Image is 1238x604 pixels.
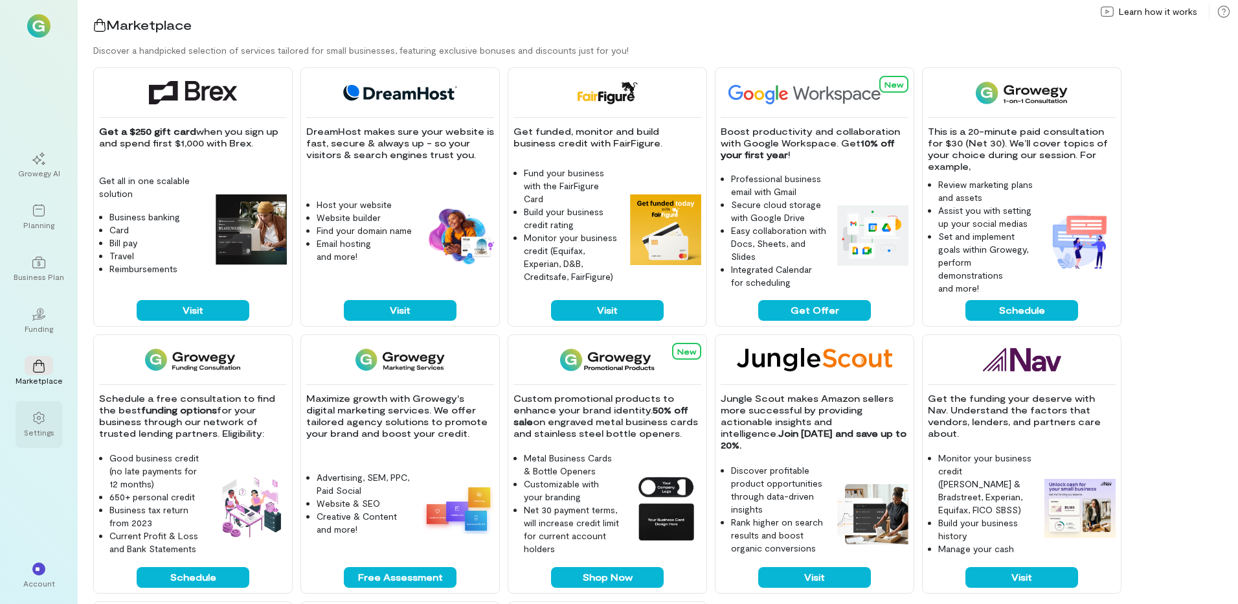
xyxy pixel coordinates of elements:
button: Get Offer [758,300,871,321]
li: Manage your cash [938,542,1034,555]
li: Secure cloud storage with Google Drive [731,198,827,224]
img: Growegy Promo Products [560,348,655,371]
li: Good business credit (no late payments for 12 months) [109,452,205,491]
strong: Join [DATE] and save up to 20%. [721,428,909,450]
p: Boost productivity and collaboration with Google Workspace. Get ! [721,126,908,161]
li: Advertising, SEM, PPC, Paid Social [317,471,412,497]
img: Google Workspace [721,81,911,104]
p: Maximize growth with Growegy's digital marketing services. We offer tailored agency solutions to ... [306,393,494,439]
li: Business tax return from 2023 [109,504,205,529]
div: Account [23,578,55,588]
li: Customizable with your branding [524,478,620,504]
span: New [677,347,696,356]
li: Rank higher on search results and boost organic conversions [731,516,827,555]
img: Growegy - Marketing Services feature [423,483,494,534]
button: Schedule [137,567,249,588]
img: Google Workspace feature [837,205,908,265]
button: Visit [965,567,1078,588]
strong: 10% off your first year [721,137,897,160]
div: Discover a handpicked selection of services tailored for small businesses, featuring exclusive bo... [93,44,1238,57]
img: 1-on-1 Consultation feature [1044,205,1116,277]
img: 1-on-1 Consultation [976,81,1067,104]
p: Custom promotional products to enhance your brand identity. on engraved metal business cards and ... [513,393,701,439]
li: Travel [109,250,205,262]
p: Schedule a free consultation to find the best for your business through our network of trusted le... [99,393,287,439]
p: Jungle Scout makes Amazon sellers more successful by providing actionable insights and intelligence. [721,393,908,451]
img: DreamHost feature [423,206,494,266]
img: Growegy Promo Products feature [630,472,701,544]
li: Assist you with setting up your social medias [938,204,1034,230]
button: Visit [137,300,249,321]
button: Schedule [965,300,1078,321]
li: Find your domain name [317,224,412,237]
img: Funding Consultation feature [216,472,287,544]
li: Host your website [317,198,412,211]
img: Growegy - Marketing Services [355,348,445,371]
li: Integrated Calendar for scheduling [731,263,827,289]
li: Net 30 payment terms, will increase credit limit for current account holders [524,504,620,555]
img: Nav feature [1044,479,1116,539]
div: Marketplace [16,375,63,386]
li: Business banking [109,211,205,224]
li: Reimbursements [109,262,205,275]
li: Metal Business Cards & Bottle Openers [524,452,620,478]
span: Learn how it works [1119,5,1197,18]
strong: funding options [141,404,217,415]
li: Build your business history [938,517,1034,542]
p: Get the funding your deserve with Nav. Understand the factors that vendors, lenders, and partners... [928,393,1116,439]
span: New [884,80,903,89]
button: Visit [551,300,664,321]
li: Creative & Content and more! [317,510,412,536]
img: Jungle Scout [737,348,892,371]
button: Visit [758,567,871,588]
a: Business Plan [16,246,62,292]
a: Funding [16,297,62,344]
p: when you sign up and spend first $1,000 with Brex. [99,126,287,149]
li: Build your business credit rating [524,205,620,231]
strong: Get a $250 gift card [99,126,196,137]
li: Discover profitable product opportunities through data-driven insights [731,464,827,516]
strong: 50% off sale [513,404,691,427]
a: Marketplace [16,349,62,396]
li: Professional business email with Gmail [731,172,827,198]
li: Card [109,224,205,237]
img: Funding Consultation [145,348,240,371]
p: Get funded, monitor and build business credit with FairFigure. [513,126,701,149]
img: Brex feature [216,194,287,266]
li: Website builder [317,211,412,224]
div: Growegy AI [18,168,60,178]
img: DreamHost [339,81,462,104]
div: Planning [23,220,54,230]
li: 650+ personal credit [109,491,205,504]
img: FairFigure feature [630,194,701,266]
button: Visit [344,300,456,321]
div: Business Plan [14,272,64,282]
p: DreamHost makes sure your website is fast, secure & always up - so your visitors & search engines... [306,126,494,161]
img: Brex [149,81,237,104]
p: Get all in one scalable solution [99,174,205,200]
p: This is a 20-minute paid consultation for $30 (Net 30). We’ll cover topics of your choice during ... [928,126,1116,172]
a: Settings [16,401,62,448]
button: Free Assessment [344,567,456,588]
li: Easy collaboration with Docs, Sheets, and Slides [731,224,827,263]
li: Monitor your business credit (Equifax, Experian, D&B, Creditsafe, FairFigure) [524,231,620,283]
li: Email hosting and more! [317,237,412,263]
a: Growegy AI [16,142,62,189]
li: Monitor your business credit ([PERSON_NAME] & Bradstreet, Experian, Equifax, FICO SBSS) [938,452,1034,517]
div: Settings [24,427,54,437]
li: Bill pay [109,237,205,250]
span: Marketplace [106,17,192,32]
li: Website & SEO [317,497,412,510]
li: Review marketing plans and assets [938,178,1034,204]
button: Shop Now [551,567,664,588]
div: Funding [25,323,53,334]
img: FairFigure [576,81,638,104]
li: Current Profit & Loss and Bank Statements [109,529,205,555]
a: Planning [16,194,62,240]
li: Set and implement goals within Growegy, perform demonstrations and more! [938,230,1034,295]
img: Nav [983,348,1061,371]
li: Fund your business with the FairFigure Card [524,167,620,205]
img: Jungle Scout feature [837,484,908,544]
